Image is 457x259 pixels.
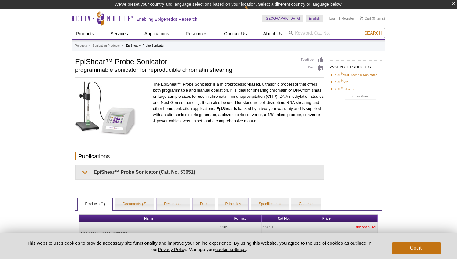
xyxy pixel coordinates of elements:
td: EpiShear™ Probe Sonicator [79,222,218,245]
img: Click on the image for more information on the EpiShear Probe Sonicator. [75,81,136,135]
a: Contact Us [220,28,250,39]
td: 110V [218,222,262,232]
input: Keyword, Cat. No. [286,28,385,38]
a: Specifications [251,198,289,210]
li: » [88,44,90,47]
a: Products [72,28,97,39]
img: Change Here [244,5,261,19]
a: English [306,15,323,22]
p: The EpiShear™ Probe Sonicator is a microprocessor-based, ultrasonic processor that offers both pr... [153,81,324,124]
td: $3,925 [306,232,347,245]
a: Principles [218,198,248,210]
h2: programmable sonicator for reproducible chromatin shearing [75,67,295,73]
a: Feedback [301,57,324,63]
td: 53051 [262,222,306,232]
a: Applications [141,28,173,39]
img: Your Cart [360,16,363,20]
a: Data [193,198,215,210]
sup: ® [341,79,343,82]
th: Price [306,215,347,222]
li: | [339,15,340,22]
h2: Publications [75,152,324,160]
a: Privacy Policy [158,247,186,252]
sup: ® [341,72,343,75]
a: Documents (3) [115,198,154,210]
a: PIXUL®Multi-Sample Sonicator [331,72,377,78]
a: Services [107,28,132,39]
td: Discontinued [306,222,378,232]
a: PIXUL®Kits [331,79,348,85]
a: Description [157,198,190,210]
a: [GEOGRAPHIC_DATA] [262,15,303,22]
summary: EpiShear™ Probe Sonicator (Cat. No. 53051) [76,165,324,179]
span: Search [364,31,382,35]
th: Format [218,215,262,222]
a: Show More [331,93,381,100]
th: Cat No. [262,215,306,222]
a: Login [329,16,338,20]
a: About Us [260,28,286,39]
td: 230V [218,232,262,245]
sup: ® [341,86,343,89]
h1: EpiShear™ Probe Sonicator [75,57,295,66]
li: » [122,44,124,47]
button: Got it! [392,242,441,254]
a: Cart [360,16,371,20]
td: 53052 [262,232,306,245]
button: cookie settings [215,247,246,252]
h2: AVAILABLE PRODUCTS [330,60,382,71]
a: Contents [291,198,321,210]
a: PIXUL®Labware [331,86,355,92]
a: Products [75,43,87,49]
p: This website uses cookies to provide necessary site functionality and improve your online experie... [16,240,382,253]
a: Products (1) [78,198,112,210]
h2: Enabling Epigenetics Research [136,16,197,22]
th: Name [79,215,218,222]
li: (0 items) [360,15,385,22]
li: EpiShear™ Probe Sonicator [126,44,165,47]
a: Sonication Products [93,43,120,49]
a: Register [342,16,354,20]
a: Resources [182,28,211,39]
button: Search [363,30,384,36]
a: Print [301,65,324,71]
